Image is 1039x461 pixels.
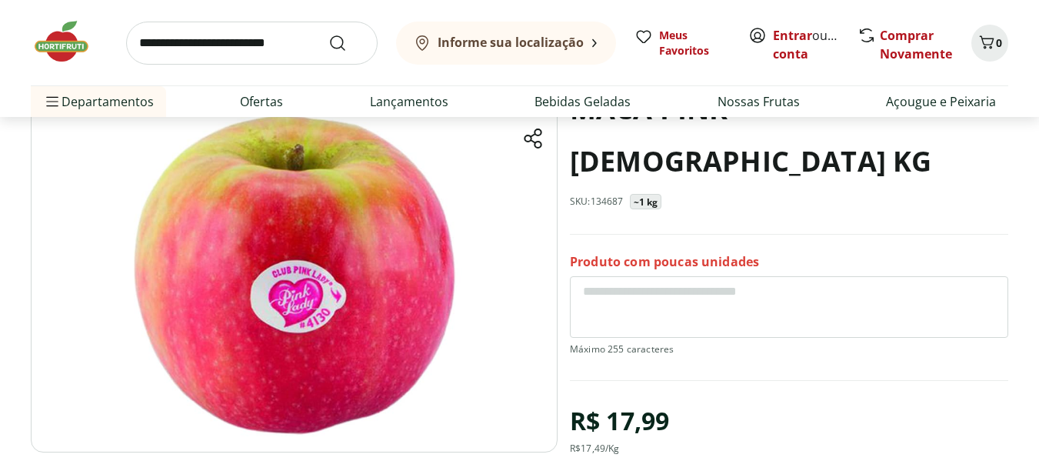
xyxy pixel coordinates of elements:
[570,195,624,208] p: SKU: 134687
[438,34,584,51] b: Informe sua localização
[773,27,858,62] a: Criar conta
[773,27,812,44] a: Entrar
[634,28,730,58] a: Meus Favoritos
[880,27,952,62] a: Comprar Novamente
[996,35,1002,50] span: 0
[773,26,841,63] span: ou
[634,196,658,209] p: ~1 kg
[570,443,620,455] div: R$ 17,49 /Kg
[31,18,108,65] img: Hortifruti
[534,92,631,111] a: Bebidas Geladas
[396,22,616,65] button: Informe sua localização
[570,83,1008,188] h1: MACA PINK [DEMOGRAPHIC_DATA] KG
[43,83,154,120] span: Departamentos
[971,25,1008,62] button: Carrinho
[126,22,378,65] input: search
[43,83,62,120] button: Menu
[328,34,365,52] button: Submit Search
[886,92,996,111] a: Açougue e Peixaria
[240,92,283,111] a: Ofertas
[570,253,759,270] p: Produto com poucas unidades
[31,83,558,453] img: Principal
[659,28,730,58] span: Meus Favoritos
[570,399,669,443] div: R$ 17,99
[370,92,448,111] a: Lançamentos
[718,92,800,111] a: Nossas Frutas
